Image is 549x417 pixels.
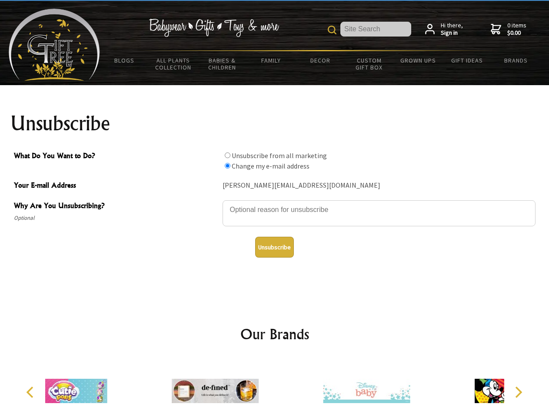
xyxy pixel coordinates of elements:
a: BLOGS [100,51,149,69]
img: product search [328,26,336,34]
a: Custom Gift Box [345,51,394,76]
a: Family [247,51,296,69]
a: Babies & Children [198,51,247,76]
input: What Do You Want to Do? [225,163,230,169]
label: Change my e-mail address [232,162,309,170]
img: Babyware - Gifts - Toys and more... [9,9,100,81]
button: Unsubscribe [255,237,294,258]
span: What Do You Want to Do? [14,150,218,163]
textarea: Why Are You Unsubscribing? [223,200,536,226]
a: All Plants Collection [149,51,198,76]
h2: Our Brands [17,324,532,344]
input: Site Search [340,22,411,36]
h1: Unsubscribe [10,113,539,134]
a: Hi there,Sign in [425,22,463,37]
button: Previous [22,383,41,402]
span: Optional [14,213,218,223]
span: Why Are You Unsubscribing? [14,200,218,213]
a: Grown Ups [393,51,443,69]
img: Babywear - Gifts - Toys & more [149,19,279,37]
div: [PERSON_NAME][EMAIL_ADDRESS][DOMAIN_NAME] [223,179,536,192]
span: Hi there, [441,22,463,37]
a: Brands [492,51,541,69]
span: Your E-mail Address [14,180,218,192]
a: Decor [296,51,345,69]
a: 0 items$0.00 [491,22,526,37]
button: Next [509,383,528,402]
a: Gift Ideas [443,51,492,69]
strong: Sign in [441,29,463,37]
label: Unsubscribe from all marketing [232,151,327,160]
strong: $0.00 [507,29,526,37]
span: 0 items [507,21,526,37]
input: What Do You Want to Do? [225,152,230,158]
